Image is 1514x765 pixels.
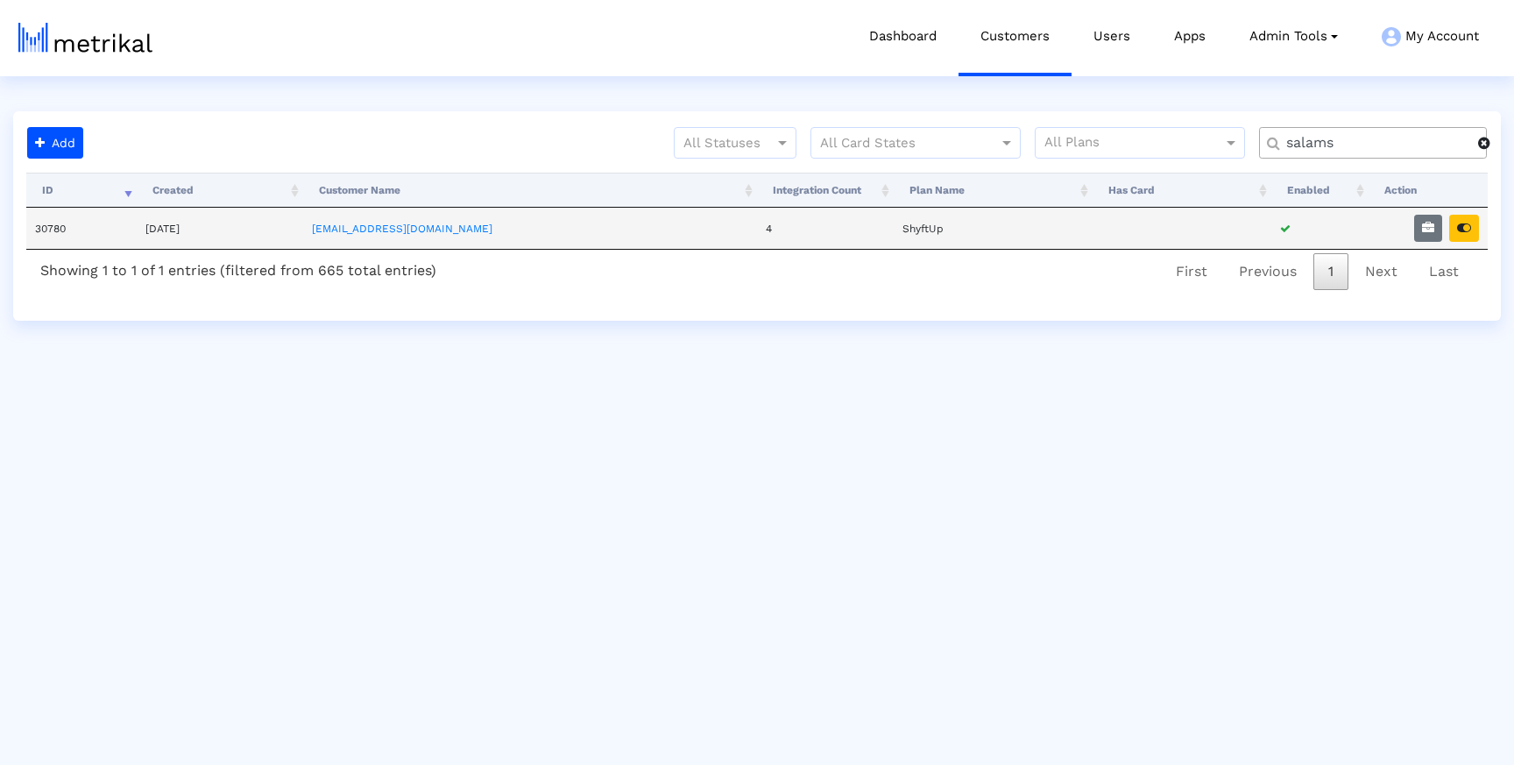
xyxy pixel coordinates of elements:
th: Has Card: activate to sort column ascending [1093,173,1271,208]
a: Previous [1224,253,1312,290]
th: Integration Count: activate to sort column ascending [757,173,894,208]
input: Customer Name [1274,134,1478,152]
td: [DATE] [137,208,303,249]
td: 30780 [26,208,137,249]
a: First [1161,253,1222,290]
th: Enabled: activate to sort column ascending [1271,173,1369,208]
div: Showing 1 to 1 of 1 entries (filtered from 665 total entries) [26,250,450,286]
th: Created: activate to sort column ascending [137,173,303,208]
td: 4 [757,208,894,249]
a: Next [1350,253,1412,290]
a: 1 [1313,253,1348,290]
th: ID: activate to sort column ascending [26,173,137,208]
th: Plan Name: activate to sort column ascending [894,173,1093,208]
td: ShyftUp [894,208,1093,249]
button: Add [27,127,83,159]
th: Action [1369,173,1488,208]
th: Customer Name: activate to sort column ascending [303,173,757,208]
img: my-account-menu-icon.png [1382,27,1401,46]
input: All Plans [1044,132,1226,155]
a: [EMAIL_ADDRESS][DOMAIN_NAME] [312,223,492,235]
img: metrical-logo-light.png [18,23,152,53]
input: All Card States [820,132,980,155]
a: Last [1414,253,1474,290]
